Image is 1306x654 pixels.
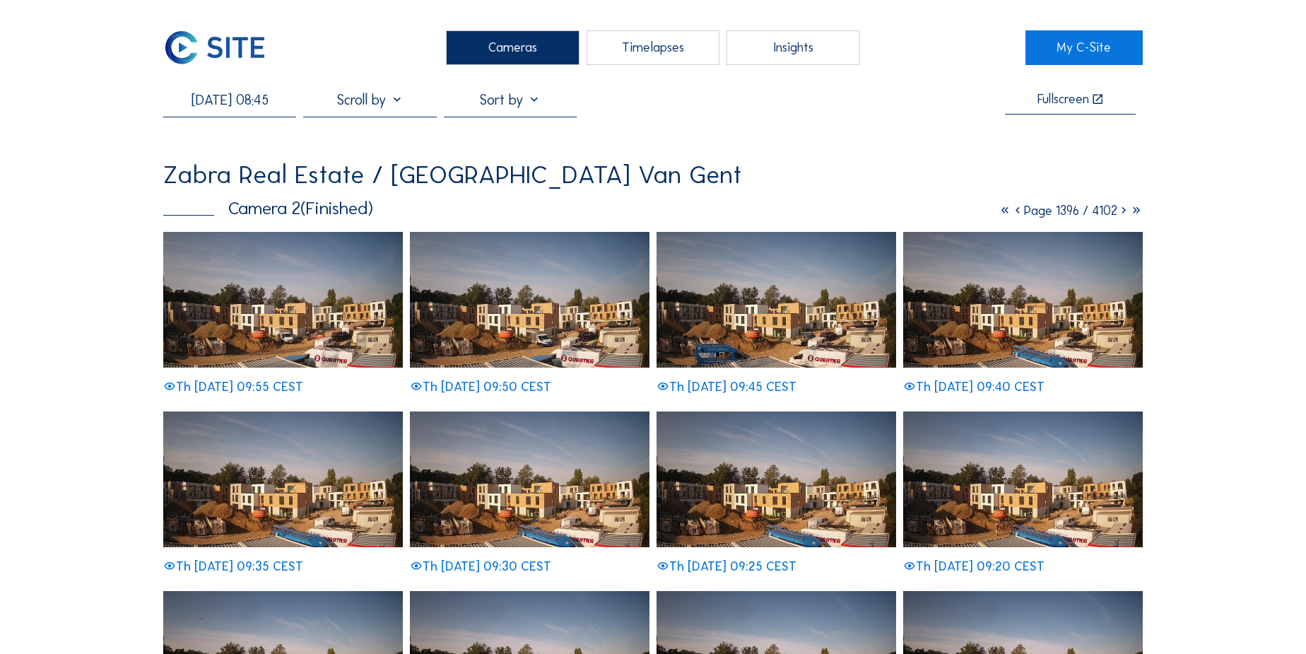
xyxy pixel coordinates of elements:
input: Search by date 󰅀 [163,91,296,108]
img: image_27956749 [903,232,1143,368]
div: Th [DATE] 09:20 CEST [903,560,1045,573]
span: Page 1396 / 4102 [1024,203,1117,218]
div: Fullscreen [1037,93,1089,106]
img: image_27956547 [163,411,403,547]
div: Th [DATE] 09:35 CEST [163,560,303,573]
a: C-SITE Logo [163,30,281,65]
img: image_27956904 [657,232,896,368]
img: C-SITE Logo [163,30,266,65]
div: Cameras [446,30,579,65]
div: Th [DATE] 09:45 CEST [657,380,796,393]
div: Th [DATE] 09:50 CEST [410,380,551,393]
div: Insights [726,30,859,65]
img: image_27957084 [410,232,649,368]
a: My C-Site [1025,30,1143,65]
span: (Finished) [300,197,373,219]
div: Th [DATE] 09:25 CEST [657,560,796,573]
img: image_27956132 [903,411,1143,547]
div: Camera 2 [163,199,373,217]
div: Timelapses [587,30,719,65]
div: Th [DATE] 09:55 CEST [163,380,303,393]
div: Th [DATE] 09:40 CEST [903,380,1045,393]
div: Th [DATE] 09:30 CEST [410,560,551,573]
div: Zabra Real Estate / [GEOGRAPHIC_DATA] Van Gent [163,162,742,187]
img: image_27956306 [657,411,896,547]
img: image_27957144 [163,232,403,368]
img: image_27956495 [410,411,649,547]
